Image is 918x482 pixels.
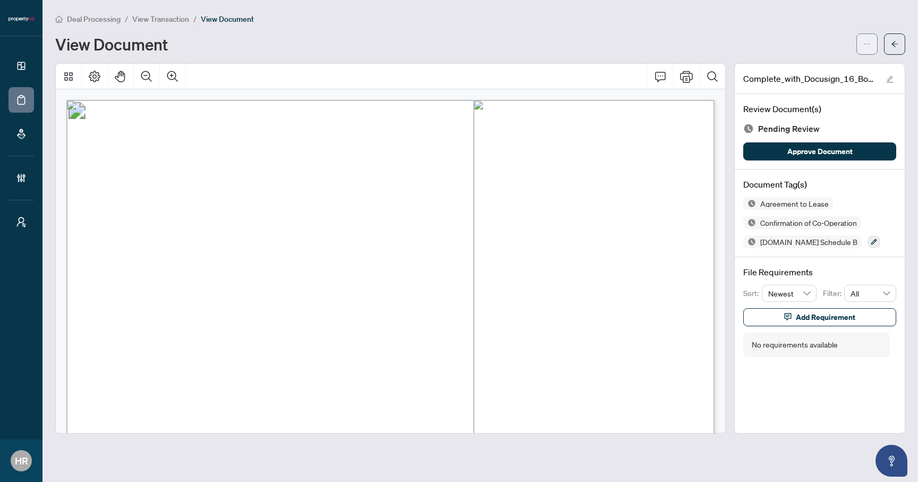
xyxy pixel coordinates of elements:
span: Deal Processing [67,14,121,24]
img: Status Icon [743,216,756,229]
span: HR [15,453,28,468]
span: user-switch [16,217,27,227]
div: No requirements available [752,339,838,351]
span: Agreement to Lease [756,200,833,207]
button: Add Requirement [743,308,896,326]
span: View Transaction [132,14,189,24]
img: Document Status [743,123,754,134]
button: Open asap [875,445,907,477]
h4: File Requirements [743,266,896,278]
span: Complete_with_Docusign_16_Bonnycastle.pdf [743,72,876,85]
p: Sort: [743,287,762,299]
img: Status Icon [743,235,756,248]
span: Confirmation of Co-Operation [756,219,861,226]
li: / [193,13,197,25]
span: Add Requirement [796,309,855,326]
span: Approve Document [787,143,853,160]
span: Newest [768,285,811,301]
span: home [55,15,63,23]
h4: Document Tag(s) [743,178,896,191]
button: Approve Document [743,142,896,160]
img: Status Icon [743,197,756,210]
span: ellipsis [863,40,871,48]
span: View Document [201,14,254,24]
li: / [125,13,128,25]
span: All [851,285,890,301]
p: Filter: [823,287,844,299]
h4: Review Document(s) [743,103,896,115]
span: edit [886,75,894,83]
span: [DOMAIN_NAME] Schedule B [756,238,862,246]
img: logo [8,16,34,22]
h1: View Document [55,36,168,53]
span: arrow-left [891,40,898,48]
span: Pending Review [758,122,820,136]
